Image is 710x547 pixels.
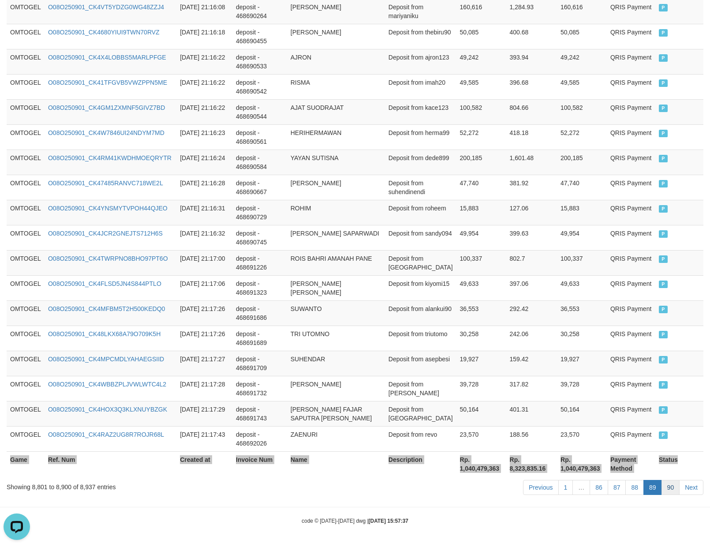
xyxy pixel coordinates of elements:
[385,275,456,300] td: Deposit from kiyomi15
[287,451,385,476] th: Name
[176,200,232,225] td: [DATE] 21:16:31
[506,49,557,74] td: 393.94
[287,351,385,376] td: SUHENDAR
[456,275,506,300] td: 49,633
[232,300,287,326] td: deposit - 468691686
[287,250,385,275] td: ROIS BAHRI AMANAH PANE
[659,130,668,137] span: PAID
[287,275,385,300] td: [PERSON_NAME] [PERSON_NAME]
[659,431,668,439] span: PAID
[232,99,287,124] td: deposit - 468690544
[287,326,385,351] td: TRI UTOMNO
[607,401,655,426] td: QRIS Payment
[287,49,385,74] td: AJRON
[385,150,456,175] td: Deposit from dede899
[456,401,506,426] td: 50,164
[456,124,506,150] td: 52,272
[506,401,557,426] td: 401.31
[659,255,668,263] span: PAID
[456,225,506,250] td: 49,954
[48,230,163,237] a: O08O250901_CK4JCR2GNEJTS712H6S
[607,351,655,376] td: QRIS Payment
[456,376,506,401] td: 39,728
[456,451,506,476] th: Rp. 1,040,479,363
[232,124,287,150] td: deposit - 468690561
[385,426,456,451] td: Deposit from revo
[659,205,668,213] span: PAID
[557,124,607,150] td: 52,272
[385,451,456,476] th: Description
[607,24,655,49] td: QRIS Payment
[385,175,456,200] td: Deposit from suhendinendi
[456,175,506,200] td: 47,740
[607,49,655,74] td: QRIS Payment
[607,124,655,150] td: QRIS Payment
[557,150,607,175] td: 200,185
[557,376,607,401] td: 39,728
[557,99,607,124] td: 100,582
[287,426,385,451] td: ZAENURI
[590,480,608,495] a: 86
[287,200,385,225] td: ROHIM
[287,175,385,200] td: [PERSON_NAME]
[607,225,655,250] td: QRIS Payment
[232,225,287,250] td: deposit - 468690745
[655,451,703,476] th: Status
[385,376,456,401] td: Deposit from [PERSON_NAME]
[659,29,668,37] span: PAID
[232,74,287,99] td: deposit - 468690542
[48,129,164,136] a: O08O250901_CK4W7846UI24NDYM7MD
[607,200,655,225] td: QRIS Payment
[506,124,557,150] td: 418.18
[456,150,506,175] td: 200,185
[385,74,456,99] td: Deposit from imah20
[287,150,385,175] td: YAYAN SUTISNA
[608,480,626,495] a: 87
[7,426,45,451] td: OMTOGEL
[287,24,385,49] td: [PERSON_NAME]
[232,49,287,74] td: deposit - 468690533
[176,275,232,300] td: [DATE] 21:17:06
[456,250,506,275] td: 100,337
[557,275,607,300] td: 49,633
[659,356,668,363] span: PAID
[7,376,45,401] td: OMTOGEL
[176,376,232,401] td: [DATE] 21:17:28
[679,480,703,495] a: Next
[176,175,232,200] td: [DATE] 21:16:28
[456,99,506,124] td: 100,582
[607,300,655,326] td: QRIS Payment
[7,24,45,49] td: OMTOGEL
[48,54,166,61] a: O08O250901_CK4X4LOBBS5MARLPFGE
[48,104,165,111] a: O08O250901_CK4GM1ZXMNF5GIVZ7BD
[506,300,557,326] td: 292.42
[557,200,607,225] td: 15,883
[506,150,557,175] td: 1,601.48
[48,205,168,212] a: O08O250901_CK4YNSMYTVPOH44QJEO
[7,401,45,426] td: OMTOGEL
[7,351,45,376] td: OMTOGEL
[7,124,45,150] td: OMTOGEL
[7,150,45,175] td: OMTOGEL
[287,74,385,99] td: RISMA
[176,124,232,150] td: [DATE] 21:16:23
[176,150,232,175] td: [DATE] 21:16:24
[659,54,668,62] span: PAID
[287,99,385,124] td: AJAT SUODRAJAT
[232,175,287,200] td: deposit - 468690667
[232,275,287,300] td: deposit - 468691323
[176,426,232,451] td: [DATE] 21:17:43
[506,175,557,200] td: 381.92
[557,225,607,250] td: 49,954
[232,24,287,49] td: deposit - 468690455
[607,74,655,99] td: QRIS Payment
[506,225,557,250] td: 399.63
[557,74,607,99] td: 49,585
[176,451,232,476] th: Created at
[385,351,456,376] td: Deposit from asepbesi
[302,518,408,524] small: code © [DATE]-[DATE] dwg |
[48,4,164,11] a: O08O250901_CK4VT5YDZG0WG48ZZJ4
[557,326,607,351] td: 30,258
[385,24,456,49] td: Deposit from thebiru90
[232,326,287,351] td: deposit - 468691689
